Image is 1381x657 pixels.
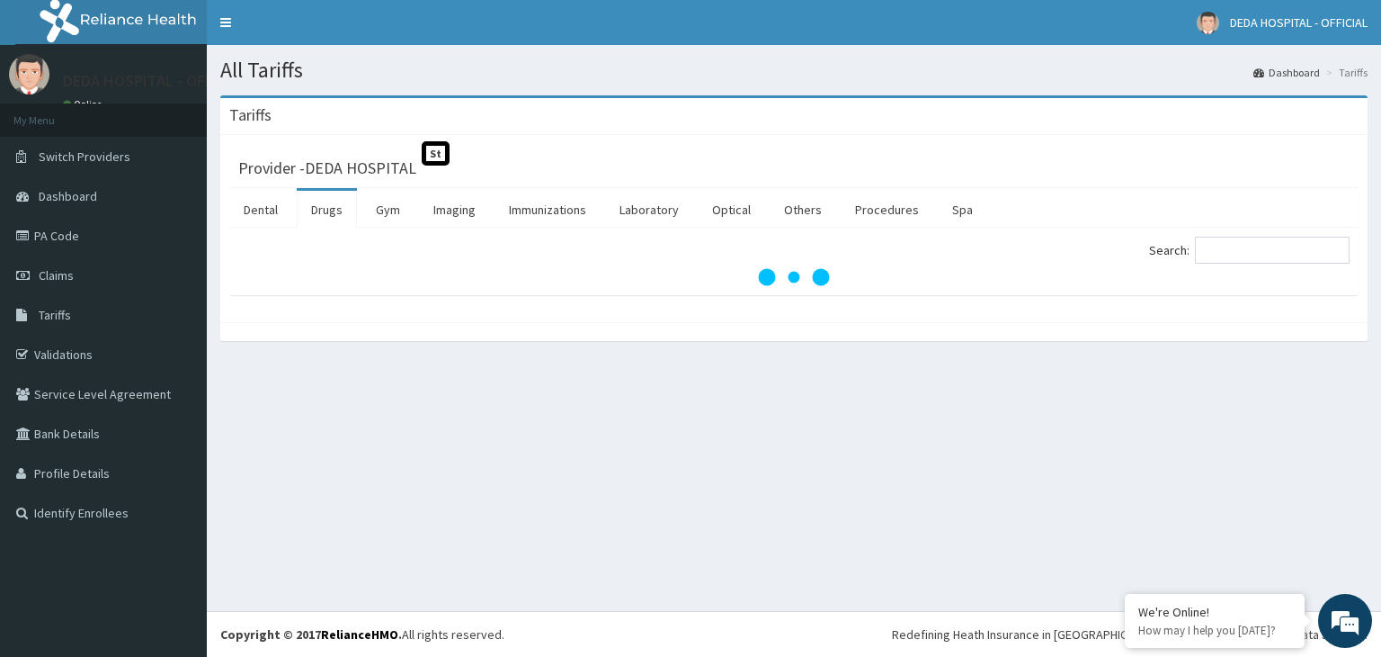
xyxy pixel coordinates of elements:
[770,191,836,229] a: Others
[229,191,292,229] a: Dental
[494,191,601,229] a: Immunizations
[220,626,402,643] strong: Copyright © 2017 .
[605,191,693,229] a: Laboratory
[39,267,74,283] span: Claims
[39,307,71,323] span: Tariffs
[1253,65,1320,80] a: Dashboard
[698,191,765,229] a: Optical
[892,625,1368,643] div: Redefining Heath Insurance in [GEOGRAPHIC_DATA] using Telemedicine and Data Science!
[39,148,130,165] span: Switch Providers
[938,191,987,229] a: Spa
[9,54,49,94] img: User Image
[758,241,830,313] svg: audio-loading
[361,191,414,229] a: Gym
[1322,65,1368,80] li: Tariffs
[63,98,106,111] a: Online
[297,191,357,229] a: Drugs
[207,611,1381,657] footer: All rights reserved.
[321,626,398,643] a: RelianceHMO
[238,160,416,176] h3: Provider - DEDA HOSPITAL
[229,107,272,123] h3: Tariffs
[39,188,97,204] span: Dashboard
[220,58,1368,82] h1: All Tariffs
[63,73,248,89] p: DEDA HOSPITAL - OFFICIAL
[841,191,933,229] a: Procedures
[422,141,450,166] span: St
[1230,14,1368,31] span: DEDA HOSPITAL - OFFICIAL
[1149,237,1350,264] label: Search:
[1195,237,1350,264] input: Search:
[1138,604,1291,620] div: We're Online!
[1138,623,1291,638] p: How may I help you today?
[419,191,490,229] a: Imaging
[1197,12,1219,34] img: User Image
